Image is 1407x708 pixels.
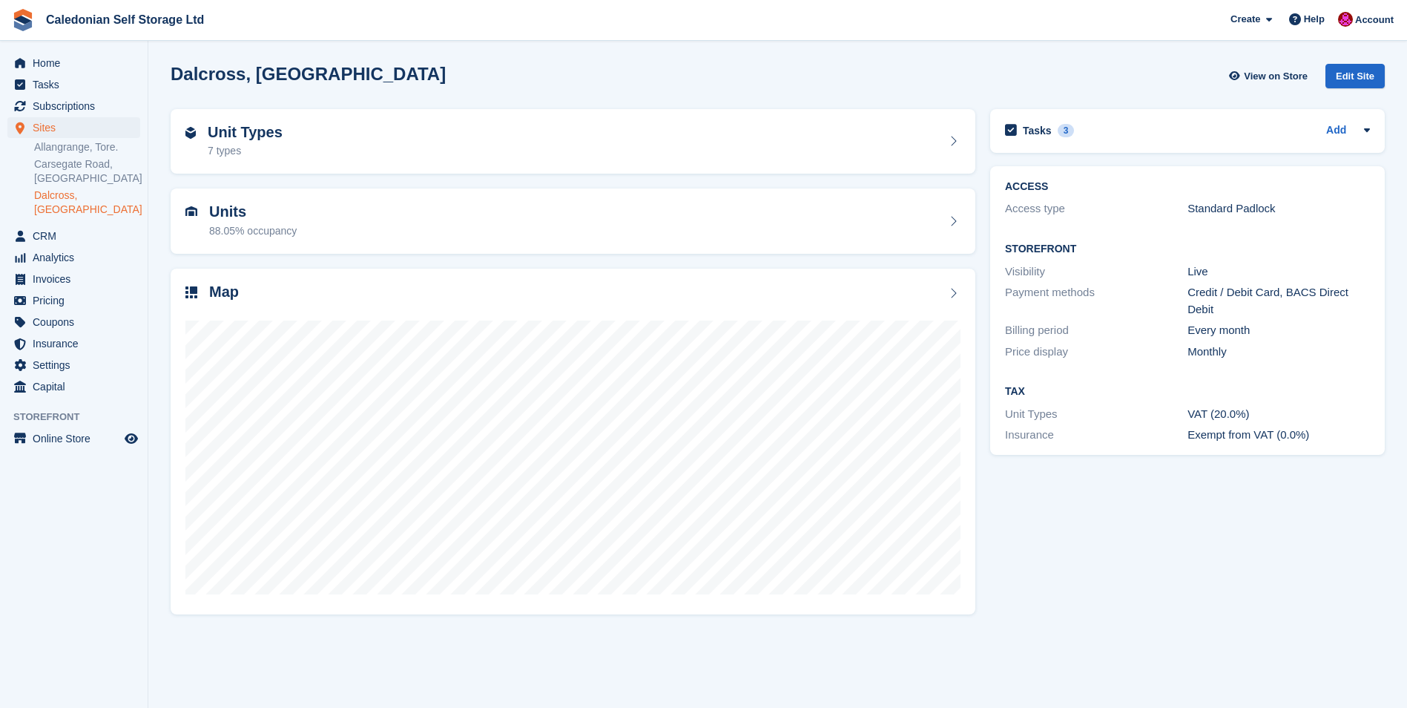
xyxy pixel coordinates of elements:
[13,410,148,425] span: Storefront
[33,355,122,376] span: Settings
[171,189,975,254] a: Units 88.05% occupancy
[34,140,140,154] a: Allangrange, Tore.
[1187,200,1370,217] div: Standard Padlock
[209,223,297,239] div: 88.05% occupancy
[7,74,140,95] a: menu
[7,269,140,289] a: menu
[122,430,140,448] a: Preview store
[33,74,122,95] span: Tasks
[34,157,140,186] a: Carsegate Road, [GEOGRAPHIC_DATA]
[1326,122,1346,140] a: Add
[1187,263,1370,281] div: Live
[1005,386,1370,398] h2: Tax
[1187,284,1370,318] div: Credit / Debit Card, BACS Direct Debit
[1187,322,1370,339] div: Every month
[1058,124,1075,137] div: 3
[185,206,197,217] img: unit-icn-7be61d7bf1b0ce9d3e12c5938cc71ed9869f7b940bace4675aadf7bd6d80202e.svg
[12,9,34,31] img: stora-icon-8386f47178a22dfd0bd8f6a31ec36ba5ce8667c1dd55bd0f319d3a0aa187defe.svg
[33,290,122,311] span: Pricing
[7,333,140,354] a: menu
[33,428,122,449] span: Online Store
[33,96,122,117] span: Subscriptions
[1005,406,1187,423] div: Unit Types
[208,124,283,141] h2: Unit Types
[208,143,283,159] div: 7 types
[185,127,196,139] img: unit-type-icn-2b2737a686de81e16bb02015468b77c625bbabd49415b5ef34ead5e3b44a266d.svg
[171,109,975,174] a: Unit Types 7 types
[209,203,297,220] h2: Units
[33,333,122,354] span: Insurance
[1187,427,1370,444] div: Exempt from VAT (0.0%)
[33,226,122,246] span: CRM
[1023,124,1052,137] h2: Tasks
[33,53,122,73] span: Home
[1005,427,1187,444] div: Insurance
[7,376,140,397] a: menu
[1244,69,1308,84] span: View on Store
[1005,344,1187,361] div: Price display
[1005,200,1187,217] div: Access type
[1187,344,1370,361] div: Monthly
[1230,12,1260,27] span: Create
[1005,263,1187,281] div: Visibility
[33,117,122,138] span: Sites
[1227,64,1314,88] a: View on Store
[33,269,122,289] span: Invoices
[7,247,140,268] a: menu
[7,290,140,311] a: menu
[1005,322,1187,339] div: Billing period
[1005,243,1370,255] h2: Storefront
[34,189,140,217] a: Dalcross, [GEOGRAPHIC_DATA]
[1187,406,1370,423] div: VAT (20.0%)
[171,269,975,615] a: Map
[7,226,140,246] a: menu
[1005,181,1370,193] h2: ACCESS
[33,312,122,332] span: Coupons
[209,283,239,301] h2: Map
[40,7,210,32] a: Caledonian Self Storage Ltd
[185,286,197,298] img: map-icn-33ee37083ee616e46c38cad1a60f524a97daa1e2b2c8c0bc3eb3415660979fc1.svg
[33,376,122,397] span: Capital
[1304,12,1325,27] span: Help
[1005,284,1187,318] div: Payment methods
[7,117,140,138] a: menu
[7,312,140,332] a: menu
[7,96,140,117] a: menu
[1325,64,1385,94] a: Edit Site
[7,53,140,73] a: menu
[7,355,140,376] a: menu
[1355,13,1394,27] span: Account
[7,428,140,449] a: menu
[1338,12,1353,27] img: Donald Mathieson
[171,64,446,84] h2: Dalcross, [GEOGRAPHIC_DATA]
[1325,64,1385,88] div: Edit Site
[33,247,122,268] span: Analytics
